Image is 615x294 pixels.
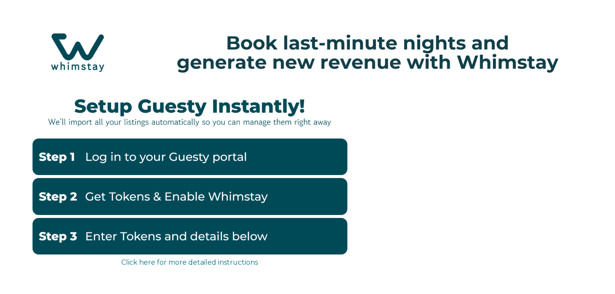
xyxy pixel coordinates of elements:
img: GuestyTokensandenable [32,178,347,215]
img: Hubspot header for SSOB (4) [8,21,607,84]
img: instantlyguesty [32,87,347,135]
img: Guestystep1-2 [32,139,347,175]
img: EnterbelowGuesty [32,218,347,254]
a: Click here for more detailed instructions [121,258,258,266]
